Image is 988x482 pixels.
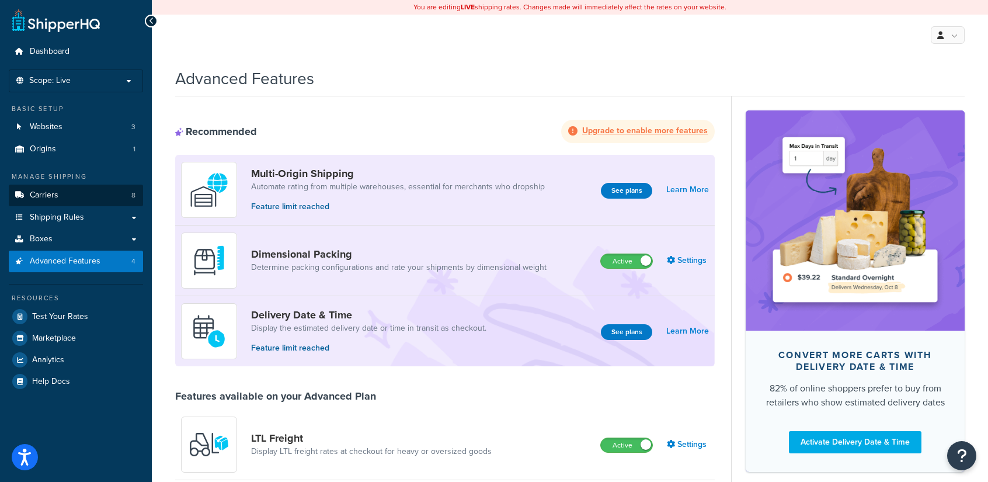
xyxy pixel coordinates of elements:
[9,172,143,182] div: Manage Shipping
[133,144,135,154] span: 1
[175,125,257,138] div: Recommended
[9,138,143,160] li: Origins
[30,190,58,200] span: Carriers
[189,424,229,465] img: y79ZsPf0fXUFUhFXDzUgf+ktZg5F2+ohG75+v3d2s1D9TjoU8PiyCIluIjV41seZevKCRuEjTPPOKHJsQcmKCXGdfprl3L4q7...
[9,306,143,327] a: Test Your Rates
[30,122,62,132] span: Websites
[763,128,947,313] img: feature-image-ddt-36eae7f7280da8017bfb280eaccd9c446f90b1fe08728e4019434db127062ab4.png
[9,207,143,228] a: Shipping Rules
[9,41,143,63] a: Dashboard
[666,182,709,198] a: Learn More
[32,312,88,322] span: Test Your Rates
[29,76,71,86] span: Scope: Live
[9,328,143,349] a: Marketplace
[131,190,135,200] span: 8
[251,248,547,261] a: Dimensional Packing
[9,185,143,206] li: Carriers
[601,438,652,452] label: Active
[667,436,709,453] a: Settings
[251,432,492,445] a: LTL Freight
[9,251,143,272] a: Advanced Features4
[789,431,921,453] a: Activate Delivery Date & Time
[601,183,652,199] button: See plans
[461,2,475,12] b: LIVE
[9,228,143,250] a: Boxes
[9,104,143,114] div: Basic Setup
[189,169,229,210] img: WatD5o0RtDAAAAAElFTkSuQmCC
[30,234,53,244] span: Boxes
[30,213,84,223] span: Shipping Rules
[32,334,76,344] span: Marketplace
[582,124,708,137] strong: Upgrade to enable more features
[764,349,946,373] div: Convert more carts with delivery date & time
[175,390,376,403] div: Features available on your Advanced Plan
[189,240,229,281] img: DTVBYsAAAAAASUVORK5CYII=
[251,200,545,213] p: Feature limit reached
[131,256,135,266] span: 4
[251,342,486,355] p: Feature limit reached
[30,256,100,266] span: Advanced Features
[32,355,64,365] span: Analytics
[9,138,143,160] a: Origins1
[131,122,135,132] span: 3
[9,251,143,272] li: Advanced Features
[30,144,56,154] span: Origins
[251,446,492,457] a: Display LTL freight rates at checkout for heavy or oversized goods
[251,167,545,180] a: Multi-Origin Shipping
[251,262,547,273] a: Determine packing configurations and rate your shipments by dimensional weight
[601,254,652,268] label: Active
[175,67,314,90] h1: Advanced Features
[666,323,709,339] a: Learn More
[9,116,143,138] a: Websites3
[251,181,545,193] a: Automate rating from multiple warehouses, essential for merchants who dropship
[30,47,69,57] span: Dashboard
[9,349,143,370] a: Analytics
[189,311,229,352] img: gfkeb5ejjkALwAAAABJRU5ErkJggg==
[9,185,143,206] a: Carriers8
[251,323,486,334] a: Display the estimated delivery date or time in transit as checkout.
[947,441,976,470] button: Open Resource Center
[667,252,709,269] a: Settings
[32,377,70,387] span: Help Docs
[764,382,946,410] div: 82% of online shoppers prefer to buy from retailers who show estimated delivery dates
[9,293,143,303] div: Resources
[601,324,652,340] button: See plans
[9,116,143,138] li: Websites
[9,371,143,392] a: Help Docs
[251,308,486,321] a: Delivery Date & Time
